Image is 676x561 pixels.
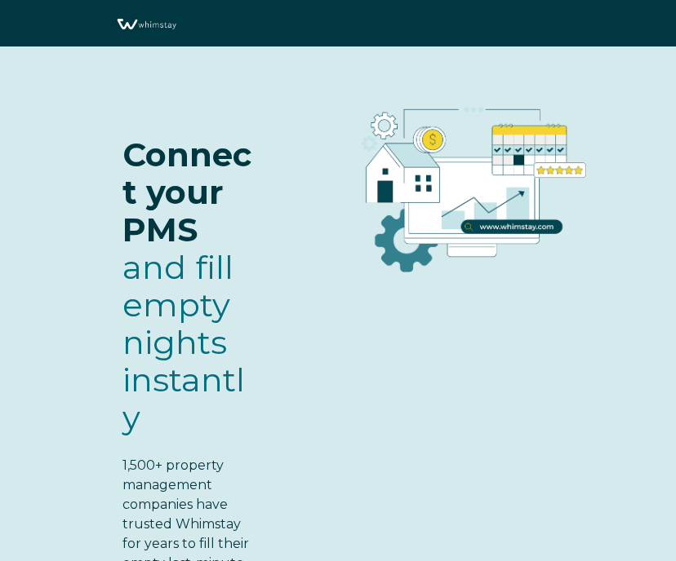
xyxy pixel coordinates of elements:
span: fill empty nights instantly [122,247,245,437]
span: Connect your PMS [122,135,251,250]
img: Whimstay Logo-02 1 [114,8,178,41]
span: and [122,247,245,437]
img: RBO Ilustrations-03 [310,79,627,286]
